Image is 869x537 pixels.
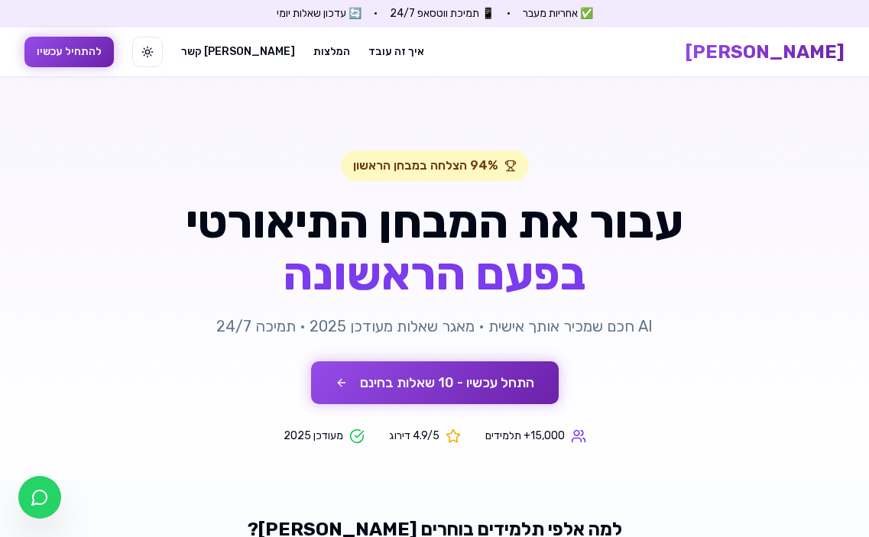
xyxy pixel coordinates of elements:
h1: עבור את המבחן התיאורטי [141,199,728,297]
button: להתחיל עכשיו [24,37,114,67]
a: המלצות [313,44,350,60]
a: [PERSON_NAME] [686,40,845,64]
button: התחל עכשיו - 10 שאלות בחינם [311,361,559,404]
span: • [507,6,511,21]
span: • [374,6,378,21]
span: 📱 תמיכת ווטסאפ 24/7 [390,6,494,21]
span: מעודכן 2025 [284,429,343,444]
span: בפעם הראשונה [141,251,728,297]
span: 🔄 עדכון שאלות יומי [277,6,362,21]
p: AI חכם שמכיר אותך אישית • מאגר שאלות מעודכן 2025 • תמיכה 24/7 [141,315,728,337]
a: [PERSON_NAME] קשר [181,44,295,60]
a: איך זה עובד [368,44,424,60]
a: צ'אט בוואטסאפ [18,476,61,519]
span: 94% הצלחה במבחן הראשון [353,157,498,175]
span: 4.9/5 דירוג [389,429,439,444]
a: התחל עכשיו - 10 שאלות בחינם [311,376,559,390]
span: ✅ אחריות מעבר [523,6,593,21]
span: 15,000+ תלמידים [485,429,565,444]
